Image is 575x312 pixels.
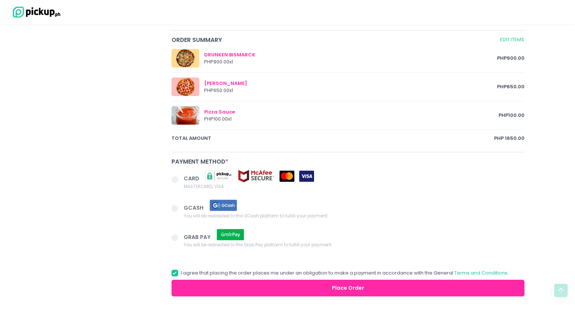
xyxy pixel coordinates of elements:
span: You will be redirected to the Grab Pay platform to fulfill your payment. [184,241,332,249]
span: Order Summary [171,36,499,44]
div: PHP 100.00 x 1 [204,115,499,123]
div: PHP 900.00 x 1 [204,58,497,66]
span: PHP 900.00 [497,55,525,62]
span: PHP 100.00 [499,112,525,119]
span: MASTERCARD, VISA [184,183,314,190]
img: visa [299,171,314,182]
img: pickupsecure [200,170,238,183]
div: DRUNKEN BISMARCK [204,51,497,59]
span: PHP 650.00 [497,83,525,91]
img: gcash [205,199,242,212]
span: You will be redirected to the GCash platform to fulfill your payment. [184,212,328,219]
img: mcafee-secure [238,170,275,183]
span: GRAB PAY [184,233,212,240]
div: [PERSON_NAME] [204,80,497,87]
label: I agree that placing the order places me under an obligation to make a payment in accordance with... [171,269,509,277]
div: Payment Method [171,157,525,166]
span: GCASH [184,204,205,211]
span: CARD [184,175,200,182]
a: Edit Items [500,36,525,44]
div: PHP 650.00 x 1 [204,87,497,94]
img: mastercard [280,171,294,182]
a: Terms and Conditions [454,269,507,276]
span: total amount [171,135,494,142]
img: logo [9,6,61,19]
img: grab pay [212,228,249,241]
button: Place Order [171,280,525,296]
div: Pizza Sauce [204,108,499,116]
span: PHP 1650.00 [494,135,525,142]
